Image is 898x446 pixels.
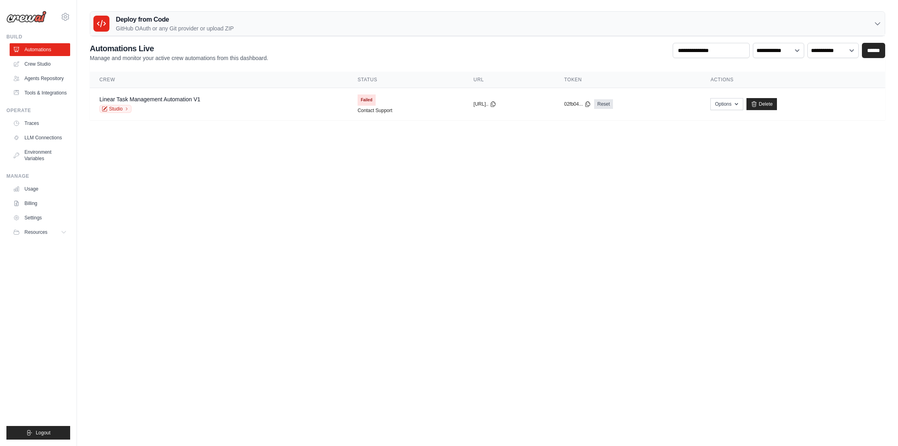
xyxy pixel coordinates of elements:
[10,117,70,130] a: Traces
[348,72,464,88] th: Status
[710,98,743,110] button: Options
[554,72,701,88] th: Token
[10,211,70,224] a: Settings
[564,101,591,107] button: 02fb04...
[99,105,131,113] a: Studio
[358,107,392,114] a: Contact Support
[464,72,554,88] th: URL
[90,54,268,62] p: Manage and monitor your active crew automations from this dashboard.
[358,94,376,106] span: Failed
[36,430,51,436] span: Logout
[10,86,70,99] a: Tools & Integrations
[594,99,613,109] a: Reset
[10,58,70,70] a: Crew Studio
[6,173,70,179] div: Manage
[701,72,885,88] th: Actions
[10,197,70,210] a: Billing
[24,229,47,235] span: Resources
[90,43,268,54] h2: Automations Live
[116,15,234,24] h3: Deploy from Code
[6,107,70,114] div: Operate
[99,96,200,102] a: Linear Task Management Automation V1
[10,183,70,195] a: Usage
[6,11,47,23] img: Logo
[746,98,777,110] a: Delete
[10,72,70,85] a: Agents Repository
[90,72,348,88] th: Crew
[10,146,70,165] a: Environment Variables
[10,226,70,239] button: Resources
[10,131,70,144] a: LLM Connections
[6,426,70,440] button: Logout
[116,24,234,32] p: GitHub OAuth or any Git provider or upload ZIP
[10,43,70,56] a: Automations
[6,34,70,40] div: Build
